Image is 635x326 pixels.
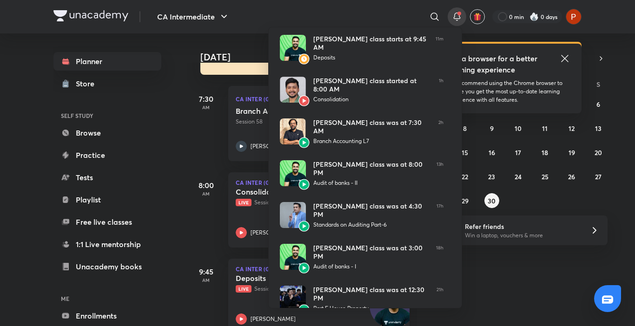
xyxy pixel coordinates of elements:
[436,244,443,271] span: 18h
[313,179,429,187] div: Audit of banks - II
[298,262,310,274] img: Avatar
[436,35,443,62] span: 11m
[313,304,429,313] div: Part F House Property
[313,118,431,135] div: [PERSON_NAME] class was at 7:30 AM
[313,202,429,219] div: [PERSON_NAME] class was at 4:30 PM
[280,202,306,228] img: Avatar
[437,160,443,187] span: 13h
[269,27,455,69] a: AvatarAvatar[PERSON_NAME] class starts at 9:45 AMDeposits11m
[298,53,310,65] img: Avatar
[437,286,443,313] span: 21h
[280,77,306,103] img: Avatar
[280,244,306,270] img: Avatar
[439,77,443,104] span: 1h
[269,236,455,278] a: AvatarAvatar[PERSON_NAME] class was at 3:00 PMAudit of banks - I18h
[269,278,455,320] a: AvatarAvatar[PERSON_NAME] class was at 12:30 PMPart F House Property21h
[298,221,310,232] img: Avatar
[313,262,429,271] div: Audit of banks - I
[269,153,455,195] a: AvatarAvatar[PERSON_NAME] class was at 8:00 PMAudit of banks - II13h
[298,179,310,190] img: Avatar
[280,160,306,186] img: Avatar
[313,35,428,52] div: [PERSON_NAME] class starts at 9:45 AM
[280,118,306,144] img: Avatar
[280,35,306,61] img: Avatar
[313,53,428,62] div: Deposits
[313,160,429,177] div: [PERSON_NAME] class was at 8:00 PM
[269,111,455,153] a: AvatarAvatar[PERSON_NAME] class was at 7:30 AMBranch Accounting L72h
[313,137,431,145] div: Branch Accounting L7
[313,244,429,261] div: [PERSON_NAME] class was at 3:00 PM
[280,286,306,312] img: Avatar
[313,286,429,302] div: [PERSON_NAME] class was at 12:30 PM
[438,118,443,145] span: 2h
[269,195,455,236] a: AvatarAvatar[PERSON_NAME] class was at 4:30 PMStandards on Auditing Part-617h
[437,202,443,229] span: 17h
[269,69,455,111] a: AvatarAvatar[PERSON_NAME] class started at 8:00 AMConsolidation1h
[298,304,310,315] img: Avatar
[313,77,431,93] div: [PERSON_NAME] class started at 8:00 AM
[298,137,310,148] img: Avatar
[298,95,310,106] img: Avatar
[313,221,429,229] div: Standards on Auditing Part-6
[313,95,431,104] div: Consolidation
